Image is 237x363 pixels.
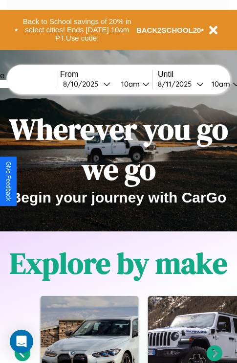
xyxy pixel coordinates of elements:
[207,79,233,89] div: 10am
[116,79,142,89] div: 10am
[10,330,33,353] div: Open Intercom Messenger
[60,79,113,89] button: 8/10/2025
[5,161,12,201] div: Give Feedback
[113,79,152,89] button: 10am
[136,26,201,34] b: BACK2SCHOOL20
[158,79,196,89] div: 8 / 11 / 2025
[18,15,136,45] button: Back to School savings of 20% in select cities! Ends [DATE] 10am PT.Use code:
[63,79,103,89] div: 8 / 10 / 2025
[60,70,152,79] label: From
[10,243,227,283] h1: Explore by make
